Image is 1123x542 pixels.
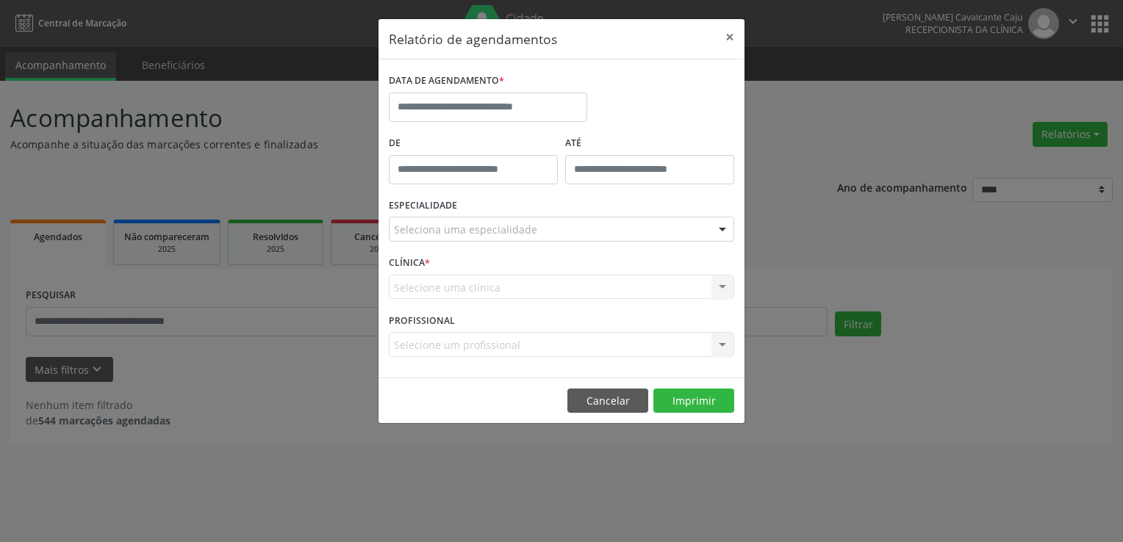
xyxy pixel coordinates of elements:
label: PROFISSIONAL [389,309,455,332]
label: ESPECIALIDADE [389,195,457,217]
label: CLÍNICA [389,252,430,275]
label: ATÉ [565,132,734,155]
button: Cancelar [567,389,648,413]
span: Seleciona uma especialidade [394,222,537,237]
button: Close [715,19,745,55]
label: DATA DE AGENDAMENTO [389,70,504,93]
button: Imprimir [653,389,734,413]
h5: Relatório de agendamentos [389,29,557,48]
label: De [389,132,558,155]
